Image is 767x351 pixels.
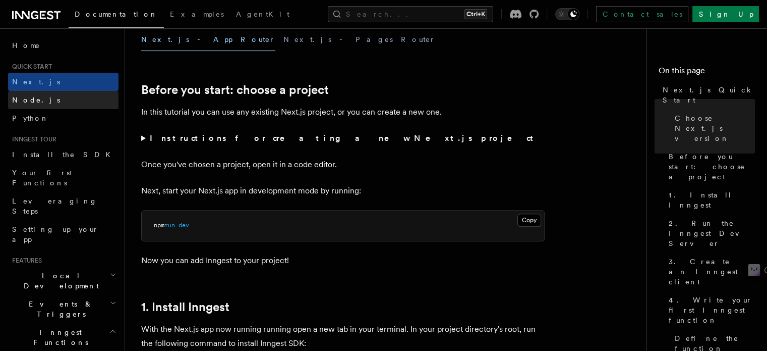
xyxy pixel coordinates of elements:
[669,295,755,325] span: 4. Write your first Inngest function
[141,184,545,198] p: Next, start your Next.js app in development mode by running:
[8,271,110,291] span: Local Development
[8,73,119,91] a: Next.js
[8,91,119,109] a: Node.js
[164,222,175,229] span: run
[665,253,755,291] a: 3. Create an Inngest client
[283,28,436,51] button: Next.js - Pages Router
[659,65,755,81] h4: On this page
[12,78,60,86] span: Next.js
[555,8,579,20] button: Toggle dark mode
[141,83,329,97] a: Before you start: choose a project
[671,109,755,147] a: Choose Next.js version
[665,214,755,253] a: 2. Run the Inngest Dev Server
[517,214,541,227] button: Copy
[8,220,119,248] a: Setting up your app
[8,327,109,347] span: Inngest Functions
[596,6,688,22] a: Contact sales
[179,222,189,229] span: dev
[8,135,56,143] span: Inngest tour
[12,40,40,51] span: Home
[236,10,289,18] span: AgentKit
[12,197,97,215] span: Leveraging Steps
[8,295,119,323] button: Events & Triggers
[665,291,755,329] a: 4. Write your first Inngest function
[8,36,119,55] a: Home
[12,169,72,187] span: Your first Functions
[141,300,229,314] a: 1. Install Inngest
[75,10,158,18] span: Documentation
[141,158,545,172] p: Once you've chosen a project, open it in a code editor.
[12,225,99,243] span: Setting up your app
[675,113,755,143] span: Choose Next.js version
[141,322,545,350] p: With the Next.js app now running running open a new tab in your terminal. In your project directo...
[464,9,487,19] kbd: Ctrl+K
[669,152,755,182] span: Before you start: choose a project
[8,192,119,220] a: Leveraging Steps
[141,254,545,268] p: Now you can add Inngest to your project!
[663,85,755,105] span: Next.js Quick Start
[12,96,60,104] span: Node.js
[8,164,119,192] a: Your first Functions
[665,186,755,214] a: 1. Install Inngest
[12,151,116,159] span: Install the SDK
[8,63,52,71] span: Quick start
[328,6,493,22] button: Search...Ctrl+K
[141,131,545,145] summary: Instructions for creating a new Next.js project
[170,10,224,18] span: Examples
[665,147,755,186] a: Before you start: choose a project
[8,257,42,265] span: Features
[669,257,755,287] span: 3. Create an Inngest client
[8,145,119,164] a: Install the SDK
[8,109,119,127] a: Python
[669,190,755,210] span: 1. Install Inngest
[692,6,759,22] a: Sign Up
[150,133,538,143] strong: Instructions for creating a new Next.js project
[69,3,164,28] a: Documentation
[230,3,296,27] a: AgentKit
[669,218,755,248] span: 2. Run the Inngest Dev Server
[141,105,545,119] p: In this tutorial you can use any existing Next.js project, or you can create a new one.
[659,81,755,109] a: Next.js Quick Start
[154,222,164,229] span: npm
[8,299,110,319] span: Events & Triggers
[164,3,230,27] a: Examples
[8,267,119,295] button: Local Development
[141,28,275,51] button: Next.js - App Router
[12,114,49,122] span: Python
